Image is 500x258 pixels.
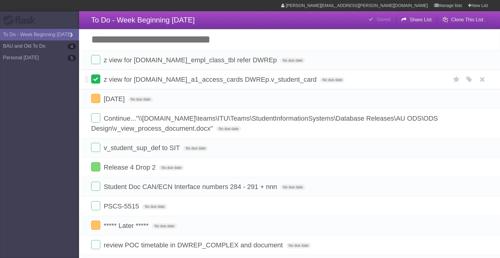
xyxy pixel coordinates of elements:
[91,113,100,122] label: Done
[216,126,241,132] span: No due date
[281,184,305,190] span: No due date
[104,56,278,64] span: z view for [DOMAIN_NAME]_empl_class_tbl refer DWREp
[91,94,100,103] label: Done
[91,182,100,191] label: Done
[142,204,167,209] span: No due date
[104,163,157,171] span: Release 4 Drop 2
[438,14,488,25] button: Clone This List
[91,162,100,171] label: Done
[91,240,100,249] label: Done
[91,201,100,210] label: Done
[286,243,311,248] span: No due date
[104,95,126,103] span: [DATE]
[91,115,438,132] span: Continue..."\\[DOMAIN_NAME]\teams\ITU\Teams\StudentInformationSystems\Database Releases\AU ODS\OD...
[104,183,278,191] span: Student Doc CAN/ECN Interface numbers 284 - 291 + nnn
[3,15,40,26] div: Flask
[183,146,208,151] span: No due date
[159,165,184,170] span: No due date
[104,76,318,83] span: z view for [DOMAIN_NAME]_a1_access_cards DWREp.v_student_card
[91,55,100,64] label: Done
[67,55,76,61] b: 5
[91,16,195,24] span: To Do - Week Beginning [DATE]
[104,144,181,152] span: v_student_sup_def to SIT
[104,241,284,249] span: review POC timetable in DWREP_COMPLEX and document
[128,97,153,102] span: No due date
[91,74,100,84] label: Done
[280,58,305,63] span: No due date
[67,43,76,50] b: 4
[91,221,100,230] label: Done
[320,77,345,83] span: No due date
[104,202,140,210] span: PSCS-5515
[377,17,390,22] b: Saved
[152,223,177,229] span: No due date
[451,17,483,22] b: Clone This List
[451,74,462,84] label: Star task
[410,17,432,22] b: Share List
[91,143,100,152] label: Done
[396,14,436,25] button: Share List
